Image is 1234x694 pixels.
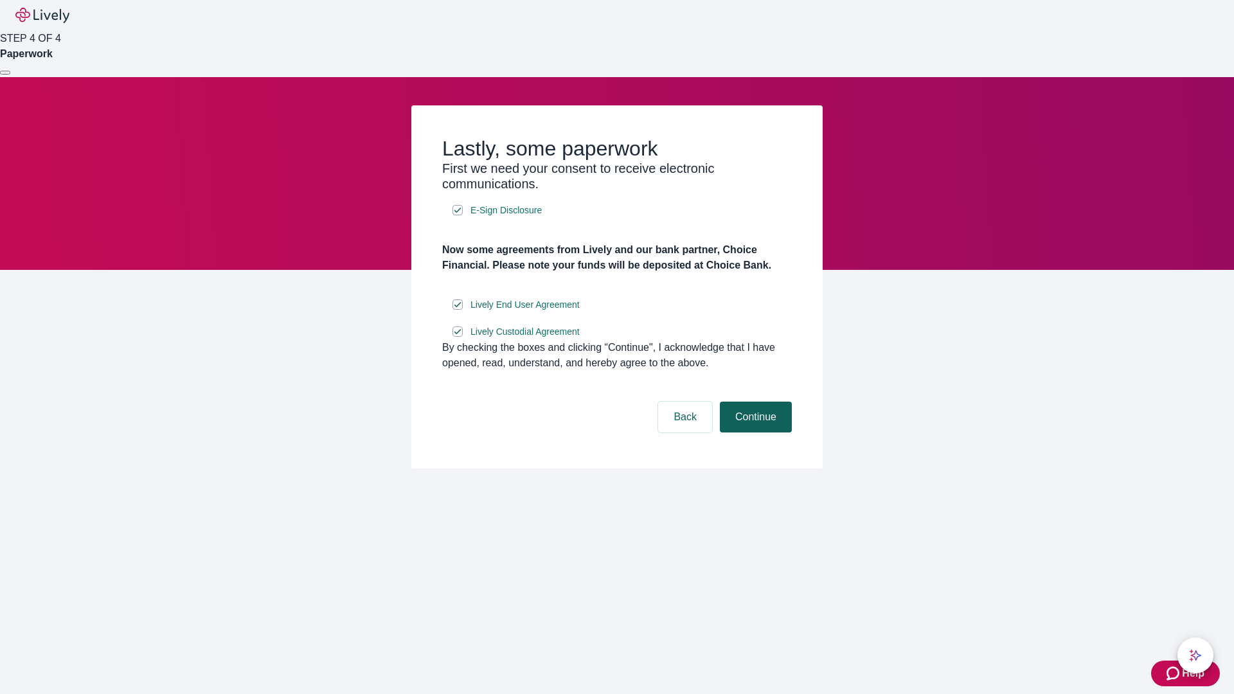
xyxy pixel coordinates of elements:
[442,242,792,273] h4: Now some agreements from Lively and our bank partner, Choice Financial. Please note your funds wi...
[1189,649,1202,662] svg: Lively AI Assistant
[442,340,792,371] div: By checking the boxes and clicking “Continue", I acknowledge that I have opened, read, understand...
[468,202,544,218] a: e-sign disclosure document
[470,204,542,217] span: E-Sign Disclosure
[1182,666,1204,681] span: Help
[1167,666,1182,681] svg: Zendesk support icon
[468,297,582,313] a: e-sign disclosure document
[658,402,712,432] button: Back
[15,8,69,23] img: Lively
[442,161,792,191] h3: First we need your consent to receive electronic communications.
[468,324,582,340] a: e-sign disclosure document
[1151,661,1220,686] button: Zendesk support iconHelp
[470,325,580,339] span: Lively Custodial Agreement
[720,402,792,432] button: Continue
[1177,637,1213,673] button: chat
[470,298,580,312] span: Lively End User Agreement
[442,136,792,161] h2: Lastly, some paperwork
